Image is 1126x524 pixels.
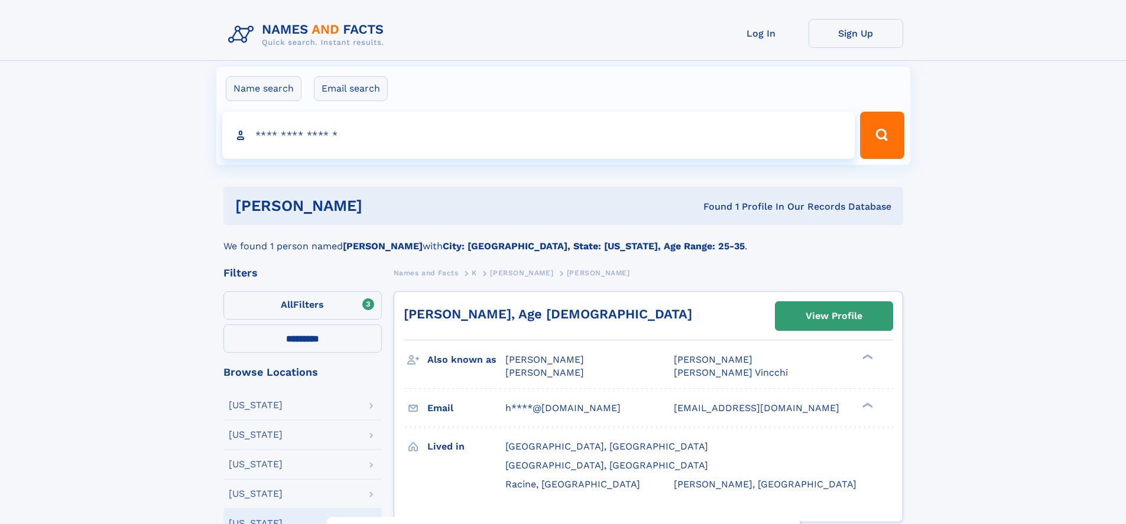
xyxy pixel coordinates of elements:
div: ❯ [859,353,874,361]
span: [GEOGRAPHIC_DATA], [GEOGRAPHIC_DATA] [505,441,708,452]
span: [EMAIL_ADDRESS][DOMAIN_NAME] [674,402,839,414]
input: search input [222,112,855,159]
label: Filters [223,291,382,320]
span: [PERSON_NAME] [490,269,553,277]
label: Name search [226,76,301,101]
a: [PERSON_NAME], Age [DEMOGRAPHIC_DATA] [404,307,692,321]
span: [PERSON_NAME], [GEOGRAPHIC_DATA] [674,479,856,490]
span: Racine, [GEOGRAPHIC_DATA] [505,479,640,490]
div: Filters [223,268,382,278]
span: K [472,269,477,277]
a: Sign Up [809,19,903,48]
span: [PERSON_NAME] [674,354,752,365]
span: [PERSON_NAME] Vincchi [674,367,788,378]
button: Search Button [860,112,904,159]
h3: Email [427,398,505,418]
a: [PERSON_NAME] [490,265,553,280]
a: Log In [714,19,809,48]
h3: Lived in [427,437,505,457]
div: [US_STATE] [229,430,283,440]
h3: Also known as [427,350,505,370]
span: All [281,299,293,310]
div: [US_STATE] [229,401,283,410]
div: [US_STATE] [229,460,283,469]
b: [PERSON_NAME] [343,240,423,252]
span: [PERSON_NAME] [505,367,584,378]
div: ❯ [859,401,874,409]
div: Found 1 Profile In Our Records Database [533,200,891,213]
a: Names and Facts [394,265,459,280]
label: Email search [314,76,388,101]
a: View Profile [775,302,893,330]
span: [GEOGRAPHIC_DATA], [GEOGRAPHIC_DATA] [505,460,708,471]
h1: [PERSON_NAME] [235,198,533,213]
div: Browse Locations [223,367,382,377]
span: [PERSON_NAME] [505,354,584,365]
img: Logo Names and Facts [223,19,394,51]
div: [US_STATE] [229,489,283,499]
div: View Profile [806,302,862,330]
a: K [472,265,477,280]
b: City: [GEOGRAPHIC_DATA], State: [US_STATE], Age Range: 25-35 [443,240,745,252]
span: [PERSON_NAME] [567,269,630,277]
div: We found 1 person named with . [223,225,903,253]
